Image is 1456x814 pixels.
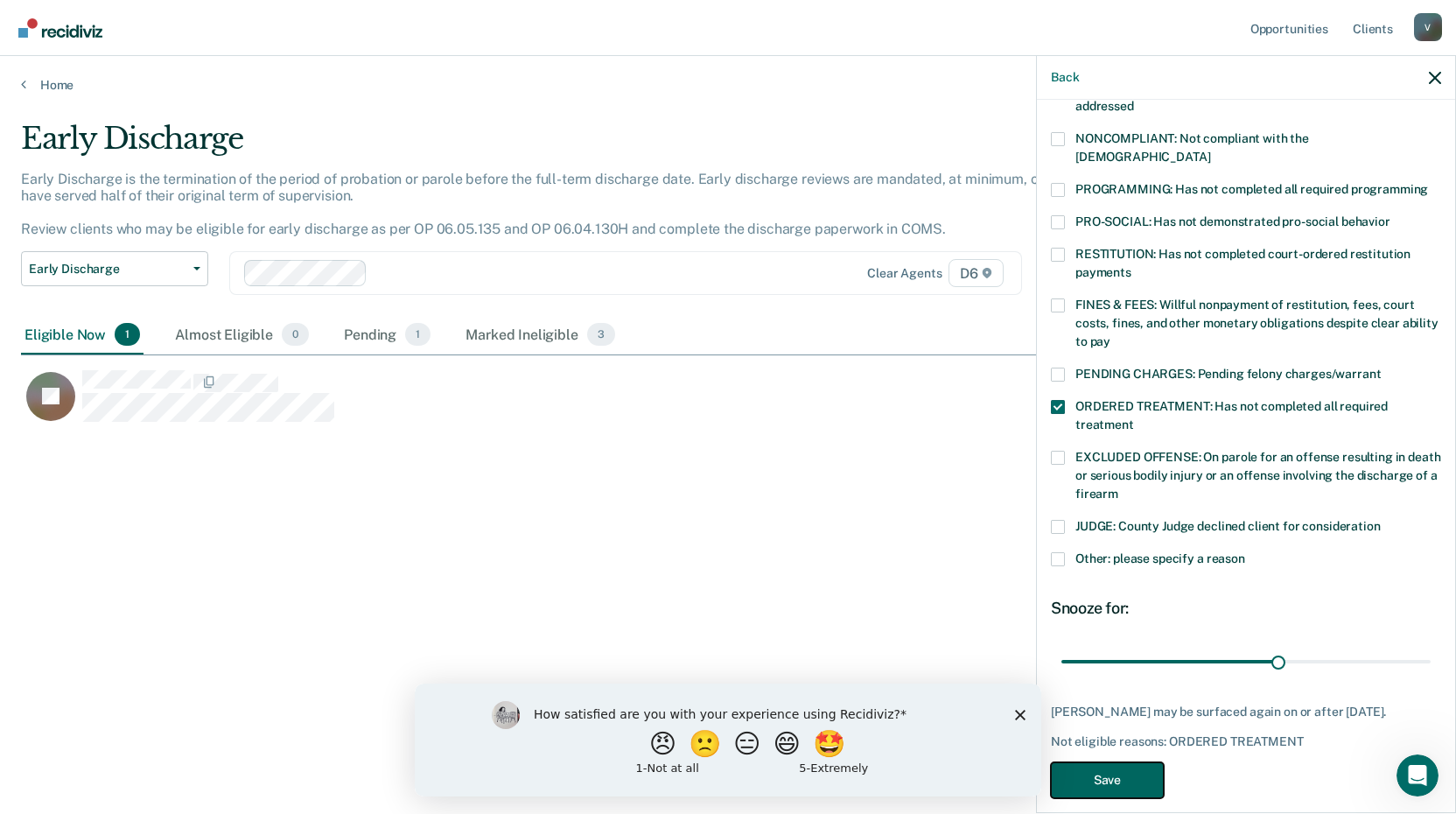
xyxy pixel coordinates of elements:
[1051,734,1441,749] div: Not eligible reasons: ORDERED TREATMENT
[1075,519,1381,533] span: JUDGE: County Judge declined client for consideration
[1051,762,1164,798] button: Save
[21,77,1435,93] a: Home
[415,684,1041,796] iframe: Survey by Kim from Recidiviz
[21,369,1258,439] div: CaseloadOpportunityCell-0166215
[29,262,186,277] span: Early Discharge
[462,316,619,354] div: Marked Ineligible
[340,316,434,354] div: Pending
[1075,131,1309,164] span: NONCOMPLIANT: Not compliant with the [DEMOGRAPHIC_DATA]
[1075,450,1440,501] span: EXCLUDED OFFENSE: On parole for an offense resulting in death or serious bodily injury or an offe...
[282,323,309,346] span: 0
[21,171,1108,238] p: Early Discharge is the termination of the period of probation or parole before the full-term disc...
[21,121,1113,171] div: Early Discharge
[18,18,102,38] img: Recidiviz
[587,323,615,346] span: 3
[21,316,143,354] div: Eligible Now
[1396,754,1438,796] iframe: Intercom live chat
[1075,399,1388,432] span: ORDERED TREATMENT: Has not completed all required treatment
[867,266,941,281] div: Clear agents
[1051,599,1441,618] div: Snooze for:
[405,323,430,346] span: 1
[1051,70,1079,85] button: Back
[1075,367,1381,381] span: PENDING CHARGES: Pending felony charges/warrant
[1075,182,1428,196] span: PROGRAMMING: Has not completed all required programming
[1075,247,1410,279] span: RESTITUTION: Has not completed court-ordered restitution payments
[1075,551,1245,565] span: Other: please specify a reason
[1075,298,1438,348] span: FINES & FEES: Willful nonpayment of restitution, fees, court costs, fines, and other monetary obl...
[1075,214,1390,228] span: PRO-SOCIAL: Has not demonstrated pro-social behavior
[948,259,1004,287] span: D6
[171,316,312,354] div: Almost Eligible
[1414,13,1442,41] button: Profile dropdown button
[1051,705,1441,719] div: [PERSON_NAME] may be surfaced again on or after [DATE].
[1414,13,1442,41] div: V
[115,323,140,346] span: 1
